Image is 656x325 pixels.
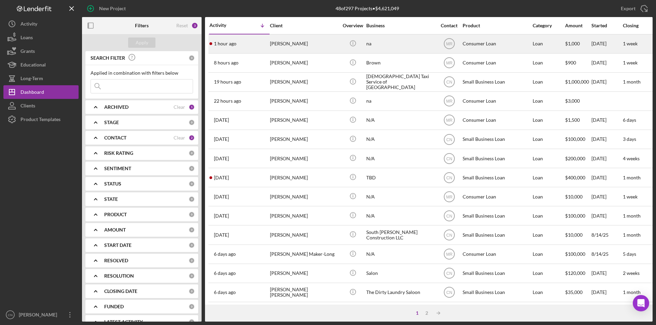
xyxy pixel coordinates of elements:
div: Reset [176,23,188,28]
div: 0 [189,273,195,279]
div: Small Business Loan [463,73,531,91]
div: [PERSON_NAME] [270,92,338,110]
div: 8/14/25 [591,302,622,321]
div: [DATE] [591,168,622,187]
div: [DATE] [591,188,622,206]
text: CN [446,290,452,295]
div: 48 of 297 Projects • $4,621,049 [336,6,399,11]
div: N/A [366,302,435,321]
time: 2025-08-13 19:35 [214,290,236,295]
b: SENTIMENT [104,166,131,171]
b: ARCHIVED [104,104,128,110]
div: Educational [20,58,46,73]
button: Dashboard [3,85,79,99]
div: New Project [99,2,126,15]
div: Loan [533,149,564,167]
div: [PERSON_NAME] [270,188,338,206]
div: 0 [189,227,195,233]
button: CN[PERSON_NAME] [3,308,79,322]
div: N/A [366,130,435,148]
div: [PERSON_NAME] [270,207,338,225]
div: Loan [533,130,564,148]
div: Loan [533,111,564,129]
div: Loan [533,207,564,225]
div: The Dirty Laundry Saloon [366,283,435,301]
div: Brown [366,54,435,72]
div: 0 [189,211,195,218]
div: [DATE] [591,149,622,167]
div: [DATE] [591,283,622,301]
b: RESOLVED [104,258,128,263]
div: [PERSON_NAME] [270,302,338,321]
div: Loan [533,35,564,53]
text: CN [446,271,452,276]
div: Loan [533,188,564,206]
b: CONTACT [104,135,126,141]
div: na [366,35,435,53]
button: New Project [82,2,133,15]
div: Loan [533,54,564,72]
time: 1 month [623,232,641,238]
div: 1 [189,104,195,110]
time: 2025-08-14 17:58 [214,232,229,238]
div: [PERSON_NAME] [270,264,338,282]
div: Long-Term [20,72,43,87]
div: [DATE] [591,207,622,225]
time: 1 month [623,213,641,219]
div: [PERSON_NAME] [270,73,338,91]
time: 4 weeks [623,156,640,161]
b: STAGE [104,120,119,125]
time: 2025-08-16 22:41 [214,194,229,200]
div: Product [463,23,531,28]
div: $1,500 [565,111,591,129]
text: CN [8,313,13,317]
text: MR [446,42,452,46]
div: [DATE] [591,35,622,53]
div: [DATE] [591,54,622,72]
div: [PERSON_NAME] [270,168,338,187]
div: Loans [20,31,33,46]
div: Consumer Loan [463,92,531,110]
div: $400,000 [565,168,591,187]
div: Small Business Loan [463,283,531,301]
div: Open Intercom Messenger [633,295,649,311]
b: FUNDED [104,304,124,309]
div: Consumer Loan [463,245,531,263]
div: Small Business Loan [463,226,531,244]
div: Small Business Loan [463,302,531,321]
div: [PERSON_NAME] Maker-Long [270,245,338,263]
div: [PERSON_NAME] [270,226,338,244]
div: South [PERSON_NAME] Construction LLC [366,226,435,244]
div: 0 [189,242,195,248]
div: 0 [189,181,195,187]
time: 1 week [623,41,638,46]
text: MR [446,61,452,65]
b: PRODUCT [104,212,127,217]
div: [PERSON_NAME] [270,130,338,148]
div: Activity [209,23,240,28]
div: $900 [565,54,591,72]
time: 5 days [623,251,636,257]
div: Started [591,23,622,28]
div: Loan [533,264,564,282]
time: 2025-08-18 15:21 [214,117,229,123]
b: RISK RATING [104,150,133,156]
div: $200,000 [565,149,591,167]
div: 0 [189,55,195,61]
time: 2025-08-19 16:28 [214,41,236,46]
time: 2025-08-18 14:01 [214,136,229,142]
button: Export [614,2,653,15]
a: Product Templates [3,113,79,126]
b: START DATE [104,242,132,248]
div: 8/14/25 [591,226,622,244]
div: Consumer Loan [463,35,531,53]
div: [PERSON_NAME] [PERSON_NAME] [270,283,338,301]
div: [DATE] [591,130,622,148]
text: MR [446,252,452,257]
div: N/A [366,111,435,129]
div: Amount [565,23,591,28]
div: Consumer Loan [463,188,531,206]
div: Apply [136,38,148,48]
div: N/A [366,188,435,206]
